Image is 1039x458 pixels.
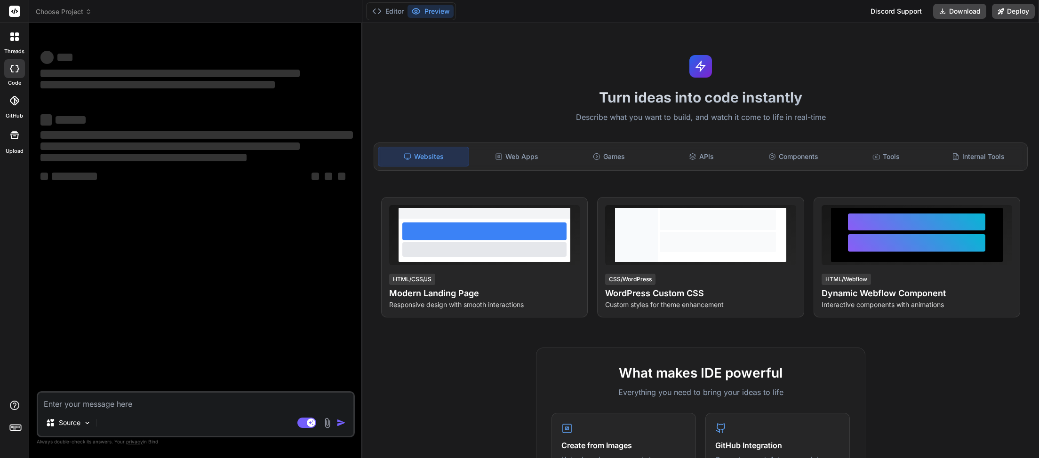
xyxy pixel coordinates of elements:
[992,4,1035,19] button: Deploy
[52,173,97,180] span: ‌
[748,147,839,166] div: Components
[57,54,72,61] span: ‌
[822,300,1012,309] p: Interactive components with animations
[933,147,1023,166] div: Internal Tools
[368,111,1033,124] p: Describe what you want to build, and watch it come to life in real-time
[4,47,24,55] label: threads
[389,287,580,300] h4: Modern Landing Page
[8,79,21,87] label: code
[338,173,345,180] span: ‌
[389,300,580,309] p: Responsive design with smooth interactions
[6,147,24,155] label: Upload
[368,89,1033,106] h1: Turn ideas into code instantly
[6,112,23,120] label: GitHub
[551,363,850,383] h2: What makes IDE powerful
[36,7,92,16] span: Choose Project
[389,274,435,285] div: HTML/CSS/JS
[822,274,871,285] div: HTML/Webflow
[605,287,796,300] h4: WordPress Custom CSS
[126,439,143,444] span: privacy
[561,440,686,451] h4: Create from Images
[40,142,300,150] span: ‌
[471,147,561,166] div: Web Apps
[40,70,300,77] span: ‌
[40,173,48,180] span: ‌
[325,173,332,180] span: ‌
[715,440,840,451] h4: GitHub Integration
[37,437,355,446] p: Always double-check its answers. Your in Bind
[40,131,353,139] span: ‌
[40,154,247,161] span: ‌
[564,147,654,166] div: Games
[336,418,346,427] img: icon
[40,81,275,88] span: ‌
[551,387,850,398] p: Everything you need to bring your ideas to life
[378,147,469,166] div: Websites
[368,5,408,18] button: Editor
[40,51,54,64] span: ‌
[841,147,931,166] div: Tools
[656,147,746,166] div: APIs
[83,419,91,427] img: Pick Models
[408,5,454,18] button: Preview
[822,287,1012,300] h4: Dynamic Webflow Component
[56,116,86,124] span: ‌
[312,173,319,180] span: ‌
[605,274,655,285] div: CSS/WordPress
[322,418,333,428] img: attachment
[59,418,80,427] p: Source
[865,4,927,19] div: Discord Support
[605,300,796,309] p: Custom styles for theme enhancement
[933,4,986,19] button: Download
[40,114,52,126] span: ‌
